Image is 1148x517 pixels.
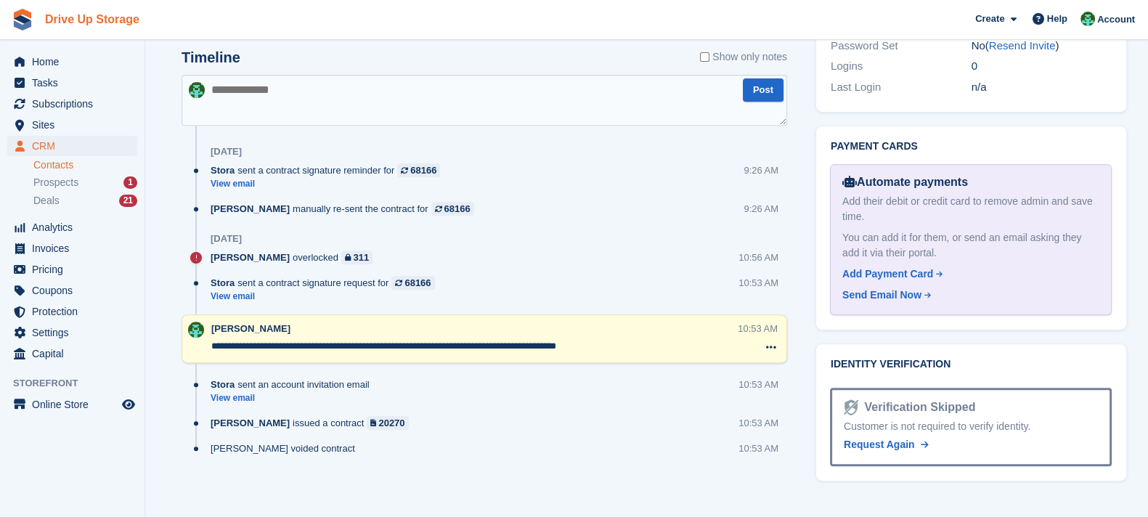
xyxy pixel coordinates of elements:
img: stora-icon-8386f47178a22dfd0bd8f6a31ec36ba5ce8667c1dd55bd0f319d3a0aa187defe.svg [12,9,33,30]
div: sent an account invitation email [211,378,377,391]
span: ( ) [985,39,1059,52]
a: menu [7,73,137,93]
div: sent a contract signature reminder for [211,163,447,177]
a: Resend Invite [989,39,1056,52]
a: Request Again [844,437,928,452]
div: sent a contract signature request for [211,276,442,290]
a: menu [7,94,137,114]
span: Capital [32,343,119,364]
div: 10:53 AM [738,416,778,430]
a: View email [211,290,442,303]
div: Add their debit or credit card to remove admin and save time. [842,194,1099,224]
a: 68166 [431,202,474,216]
h2: Identity verification [831,359,1112,370]
div: [DATE] [211,146,242,158]
div: Logins [831,58,972,75]
span: Coupons [32,280,119,301]
label: Show only notes [700,49,787,65]
span: [PERSON_NAME] [211,202,290,216]
span: Home [32,52,119,72]
a: Deals 21 [33,193,137,208]
a: menu [7,301,137,322]
span: [PERSON_NAME] [211,251,290,264]
button: Post [743,78,783,102]
div: 68166 [404,276,431,290]
div: 10:56 AM [738,251,778,264]
div: 10:53 AM [738,378,778,391]
a: Drive Up Storage [39,7,145,31]
div: Add Payment Card [842,266,933,282]
div: n/a [972,79,1112,96]
a: 20270 [367,416,408,430]
div: 9:26 AM [744,163,778,177]
span: Settings [32,322,119,343]
a: menu [7,394,137,415]
div: 10:53 AM [738,322,778,335]
span: Online Store [32,394,119,415]
div: Verification Skipped [858,399,975,416]
a: 68166 [391,276,434,290]
a: menu [7,115,137,135]
span: [PERSON_NAME] [211,416,290,430]
span: [PERSON_NAME] [211,323,290,334]
div: overlocked [211,251,380,264]
div: Automate payments [842,174,1099,191]
span: Prospects [33,176,78,190]
a: Prospects 1 [33,175,137,190]
span: Protection [32,301,119,322]
span: Tasks [32,73,119,93]
div: 21 [119,195,137,207]
span: Stora [211,163,235,177]
span: Subscriptions [32,94,119,114]
span: Stora [211,378,235,391]
a: menu [7,238,137,258]
a: Contacts [33,158,137,172]
a: menu [7,52,137,72]
div: 68166 [410,163,436,177]
img: Camille [1080,12,1095,26]
span: Stora [211,276,235,290]
a: menu [7,217,137,237]
div: No [972,38,1112,54]
a: menu [7,259,137,280]
div: Password Set [831,38,972,54]
div: You can add it for them, or send an email asking they add it via their portal. [842,230,1099,261]
span: CRM [32,136,119,156]
a: View email [211,392,377,404]
span: Create [975,12,1004,26]
a: menu [7,136,137,156]
div: [DATE] [211,233,242,245]
div: 9:26 AM [744,202,778,216]
span: Invoices [32,238,119,258]
div: Customer is not required to verify identity. [844,419,1098,434]
span: Sites [32,115,119,135]
h2: Payment cards [831,141,1112,152]
div: [PERSON_NAME] voided contract [211,441,362,455]
h2: Timeline [182,49,240,66]
div: 20270 [378,416,404,430]
span: Analytics [32,217,119,237]
span: Help [1047,12,1067,26]
input: Show only notes [700,49,709,65]
div: 1 [123,176,137,189]
a: Add Payment Card [842,266,1094,282]
a: menu [7,343,137,364]
span: Request Again [844,439,915,450]
div: 311 [354,251,370,264]
div: 10:53 AM [738,276,778,290]
a: Preview store [120,396,137,413]
div: 10:53 AM [738,441,778,455]
img: Camille [188,322,204,338]
div: 68166 [444,202,471,216]
span: Account [1097,12,1135,27]
a: 311 [341,251,373,264]
a: 68166 [397,163,440,177]
span: Storefront [13,376,144,391]
div: Send Email Now [842,288,921,303]
img: Identity Verification Ready [844,399,858,415]
a: View email [211,178,447,190]
span: Deals [33,194,60,208]
img: Camille [189,82,205,98]
a: menu [7,280,137,301]
a: menu [7,322,137,343]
